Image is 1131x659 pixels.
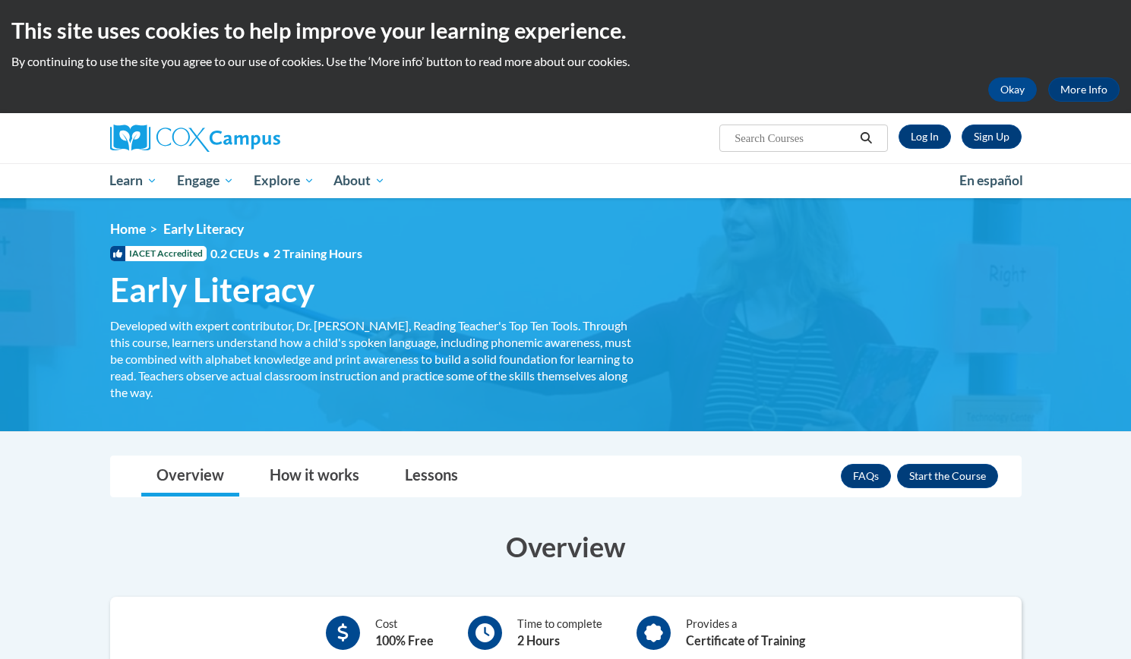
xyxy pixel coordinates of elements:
span: • [263,246,270,260]
a: Log In [899,125,951,149]
a: How it works [254,456,374,497]
span: Explore [254,172,314,190]
button: Search [855,129,877,147]
a: En español [949,165,1033,197]
img: Cox Campus [110,125,280,152]
a: Lessons [390,456,473,497]
span: IACET Accredited [110,246,207,261]
span: 0.2 CEUs [210,245,362,262]
div: Main menu [87,163,1044,198]
div: Developed with expert contributor, Dr. [PERSON_NAME], Reading Teacher's Top Ten Tools. Through th... [110,317,634,401]
button: Enroll [897,464,998,488]
span: Engage [177,172,234,190]
b: 2 Hours [517,633,560,648]
p: By continuing to use the site you agree to our use of cookies. Use the ‘More info’ button to read... [11,53,1120,70]
span: About [333,172,385,190]
a: Engage [167,163,244,198]
a: About [324,163,395,198]
a: FAQs [841,464,891,488]
a: Register [962,125,1022,149]
b: 100% Free [375,633,434,648]
span: 2 Training Hours [273,246,362,260]
span: Early Literacy [163,221,244,237]
a: Overview [141,456,239,497]
a: More Info [1048,77,1120,102]
span: Early Literacy [110,270,314,310]
a: Learn [100,163,168,198]
h3: Overview [110,528,1022,566]
div: Provides a [686,616,805,650]
div: Cost [375,616,434,650]
b: Certificate of Training [686,633,805,648]
h2: This site uses cookies to help improve your learning experience. [11,15,1120,46]
button: Okay [988,77,1037,102]
input: Search Courses [733,129,855,147]
a: Home [110,221,146,237]
span: En español [959,172,1023,188]
a: Cox Campus [110,125,399,152]
a: Explore [244,163,324,198]
span: Learn [109,172,157,190]
div: Time to complete [517,616,602,650]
